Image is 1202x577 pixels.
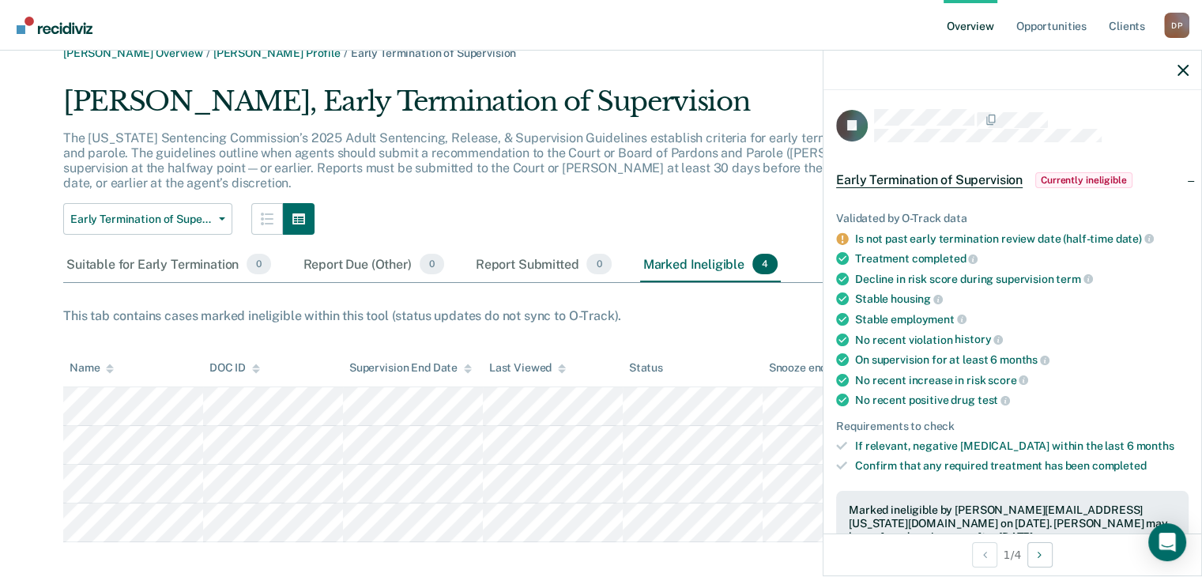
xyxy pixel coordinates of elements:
[1035,172,1132,188] span: Currently ineligible
[63,130,964,191] p: The [US_STATE] Sentencing Commission’s 2025 Adult Sentencing, Release, & Supervision Guidelines e...
[855,373,1189,387] div: No recent increase in risk
[629,361,663,375] div: Status
[420,254,444,274] span: 0
[213,47,341,59] a: [PERSON_NAME] Profile
[203,47,213,59] span: /
[640,247,782,282] div: Marked Ineligible
[769,361,858,375] div: Snooze ends in
[1136,439,1174,452] span: months
[855,251,1189,266] div: Treatment
[1164,13,1189,38] div: D P
[489,361,566,375] div: Last Viewed
[891,313,966,326] span: employment
[300,247,447,282] div: Report Due (Other)
[209,361,260,375] div: DOC ID
[1092,459,1147,472] span: completed
[63,47,203,59] a: [PERSON_NAME] Overview
[823,155,1201,206] div: Early Termination of SupervisionCurrently ineligible
[17,17,92,34] img: Recidiviz
[351,47,517,59] span: Early Termination of Supervision
[855,353,1189,367] div: On supervision for at least 6
[855,292,1189,306] div: Stable
[855,312,1189,326] div: Stable
[752,254,778,274] span: 4
[341,47,351,59] span: /
[836,172,1023,188] span: Early Termination of Supervision
[849,503,1176,543] div: Marked ineligible by [PERSON_NAME][EMAIL_ADDRESS][US_STATE][DOMAIN_NAME] on [DATE]. [PERSON_NAME]...
[855,232,1189,246] div: Is not past early termination review date (half-time date)
[855,272,1189,286] div: Decline in risk score during supervision
[823,534,1201,575] div: 1 / 4
[988,374,1028,387] span: score
[855,459,1189,473] div: Confirm that any required treatment has been
[855,393,1189,407] div: No recent positive drug
[70,213,213,226] span: Early Termination of Supervision
[586,254,611,274] span: 0
[63,85,965,130] div: [PERSON_NAME], Early Termination of Supervision
[1027,542,1053,568] button: Next Opportunity
[855,333,1189,347] div: No recent violation
[912,252,978,265] span: completed
[955,333,1003,345] span: history
[1164,13,1189,38] button: Profile dropdown button
[836,212,1189,225] div: Validated by O-Track data
[1000,353,1049,366] span: months
[247,254,271,274] span: 0
[855,439,1189,453] div: If relevant, negative [MEDICAL_DATA] within the last 6
[70,361,114,375] div: Name
[349,361,472,375] div: Supervision End Date
[972,542,997,568] button: Previous Opportunity
[1056,273,1092,285] span: term
[473,247,615,282] div: Report Submitted
[1148,523,1186,561] div: Open Intercom Messenger
[891,292,943,305] span: housing
[836,420,1189,433] div: Requirements to check
[63,247,274,282] div: Suitable for Early Termination
[978,394,1010,406] span: test
[63,308,1139,323] div: This tab contains cases marked ineligible within this tool (status updates do not sync to O-Track).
